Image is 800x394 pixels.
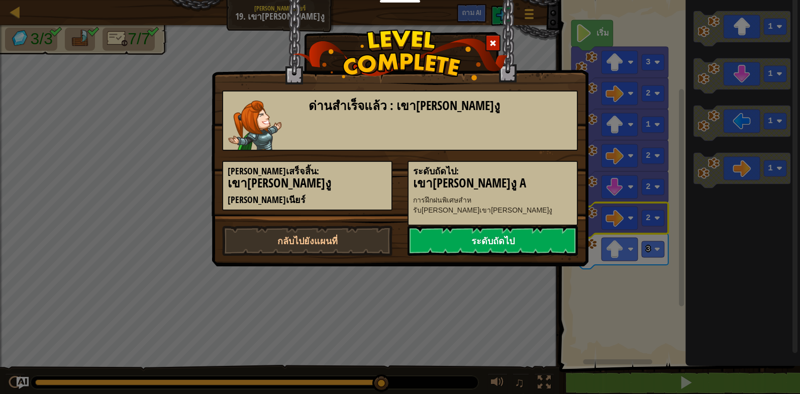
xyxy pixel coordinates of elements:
h5: ระดับถัดไป: [413,166,572,176]
h3: ด่านสำเร็จแล้ว : เขา[PERSON_NAME]งู [309,99,572,113]
a: กลับไปยังแผนที่ [222,226,392,256]
h5: [PERSON_NAME]เสร็จสิ้น: [228,166,387,176]
img: captain.png [228,101,282,150]
h3: เขา[PERSON_NAME]งู A [413,176,572,190]
h3: เขา[PERSON_NAME]งู [228,176,387,190]
img: level_complete.png [292,30,508,80]
h5: [PERSON_NAME]เนียร์ [228,195,387,205]
a: ระดับถัดไป [408,226,578,256]
p: การฝึกฝนพิเศษสําหรับ[PERSON_NAME]เขา[PERSON_NAME]งู [413,195,572,215]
